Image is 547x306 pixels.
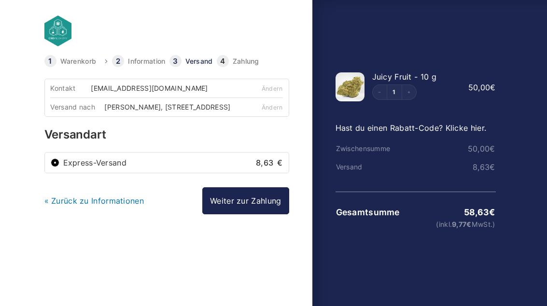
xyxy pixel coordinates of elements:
th: Versand [336,163,389,171]
small: (inkl. MwSt.) [401,221,495,228]
th: Zwischensumme [336,145,391,153]
span: € [489,207,495,217]
div: [PERSON_NAME], [STREET_ADDRESS] [104,104,237,111]
span: € [466,220,471,228]
bdi: 58,63 [464,207,495,217]
a: Hast du einen Rabatt-Code? Klicke hier. [336,123,487,133]
span: € [277,158,282,167]
a: Weiter zur Zahlung [202,187,289,214]
button: Increment [402,85,416,99]
button: Decrement [373,85,387,99]
bdi: 50,00 [468,83,496,92]
th: Gesamtsumme [336,208,400,217]
label: Express-Versand [63,159,283,167]
bdi: 50,00 [468,144,495,153]
a: Ändern [262,85,283,92]
a: Zahlung [233,58,259,65]
h3: Versandart [44,129,289,140]
div: Versand nach [50,104,104,111]
span: € [490,144,495,153]
a: Warenkorb [60,58,97,65]
span: Juicy Fruit - 10 g [372,72,436,82]
span: 9,77 [452,220,472,228]
span: € [490,162,495,172]
bdi: 8,63 [473,162,495,172]
a: Edit [387,89,402,95]
span: € [490,83,495,92]
a: Ändern [262,104,283,111]
div: Kontakt [50,85,91,92]
bdi: 8,63 [256,158,283,167]
a: « Zurück zu Informationen [44,196,144,206]
div: [EMAIL_ADDRESS][DOMAIN_NAME] [91,85,214,92]
a: Information [128,58,165,65]
a: Versand [185,58,213,65]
